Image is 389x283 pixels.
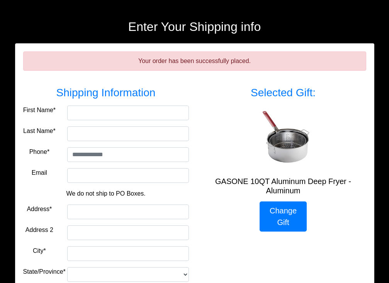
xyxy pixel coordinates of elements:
[260,201,307,232] a: Change Gift
[33,246,46,256] label: City*
[252,109,314,170] img: GASONE 10QT Aluminum Deep Fryer - Aluminum
[23,106,56,115] label: First Name*
[15,19,374,34] h2: Enter Your Shipping info
[29,189,183,198] p: We do not ship to PO Boxes.
[23,86,189,99] h3: Shipping Information
[25,225,53,235] label: Address 2
[200,86,366,99] h3: Selected Gift:
[32,168,47,177] label: Email
[200,177,366,195] h5: GASONE 10QT Aluminum Deep Fryer - Aluminum
[23,51,366,71] div: Your order has been successfully placed.
[29,147,50,157] label: Phone*
[27,205,52,214] label: Address*
[23,267,66,276] label: State/Province*
[23,126,56,136] label: Last Name*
